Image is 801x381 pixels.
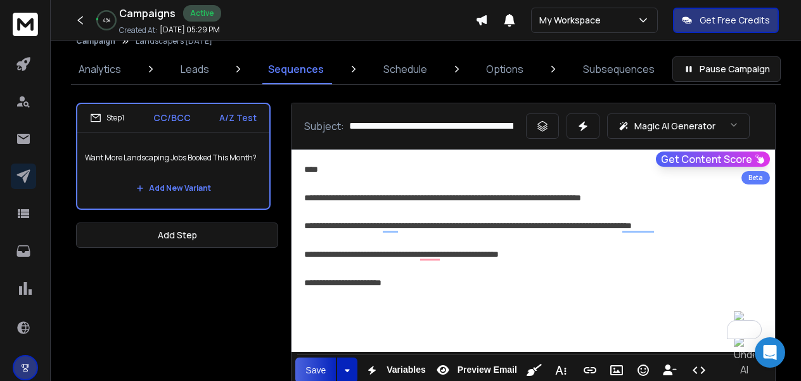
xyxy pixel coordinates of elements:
[673,8,779,33] button: Get Free Credits
[85,140,262,176] p: Want More Landscaping Jobs Booked This Month?
[103,16,110,24] p: 4 %
[755,337,785,368] div: Open Intercom Messenger
[700,14,770,27] p: Get Free Credits
[478,54,531,84] a: Options
[76,103,271,210] li: Step1CC/BCCA/Z TestWant More Landscaping Jobs Booked This Month?Add New Variant
[90,112,124,124] div: Step 1
[376,54,435,84] a: Schedule
[672,56,781,82] button: Pause Campaign
[607,113,750,139] button: Magic AI Generator
[126,176,221,201] button: Add New Variant
[383,61,427,77] p: Schedule
[268,61,324,77] p: Sequences
[656,152,770,167] button: Get Content Score
[76,223,278,248] button: Add Step
[136,36,212,46] p: Landscapers [DATE]
[260,54,331,84] a: Sequences
[173,54,217,84] a: Leads
[304,119,344,134] p: Subject:
[160,25,220,35] p: [DATE] 05:29 PM
[183,5,221,22] div: Active
[384,365,428,375] span: Variables
[119,6,176,21] h1: Campaigns
[76,36,115,46] button: Campaign
[575,54,662,84] a: Subsequences
[219,112,257,124] p: A/Z Test
[634,120,715,132] p: Magic AI Generator
[583,61,655,77] p: Subsequences
[79,61,121,77] p: Analytics
[486,61,523,77] p: Options
[181,61,209,77] p: Leads
[455,365,520,375] span: Preview Email
[741,171,770,184] div: Beta
[539,14,606,27] p: My Workspace
[119,25,157,36] p: Created At:
[292,150,775,352] div: To enrich screen reader interactions, please activate Accessibility in Grammarly extension settings
[153,112,191,124] p: CC/BCC
[71,54,129,84] a: Analytics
